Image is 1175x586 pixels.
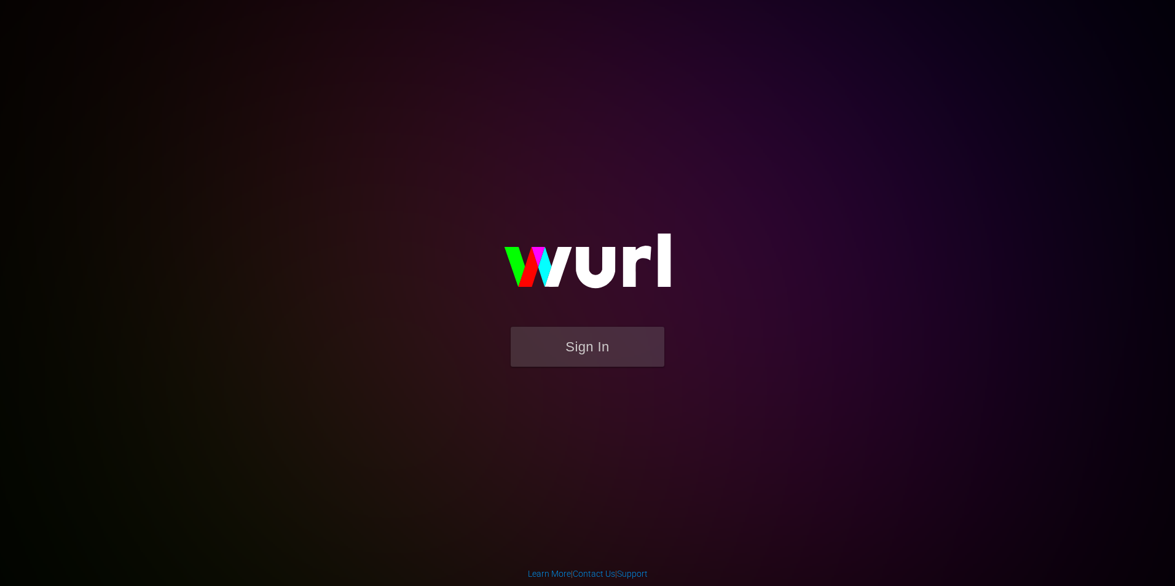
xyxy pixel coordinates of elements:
div: | | [528,568,648,580]
img: wurl-logo-on-black-223613ac3d8ba8fe6dc639794a292ebdb59501304c7dfd60c99c58986ef67473.svg [465,207,710,326]
a: Contact Us [573,569,615,579]
a: Learn More [528,569,571,579]
a: Support [617,569,648,579]
button: Sign In [511,327,664,367]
